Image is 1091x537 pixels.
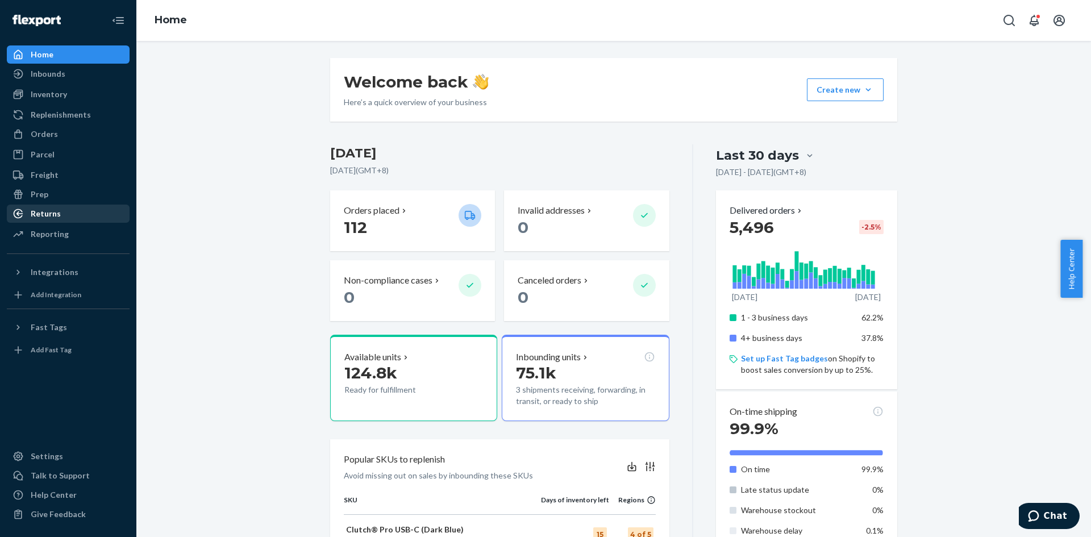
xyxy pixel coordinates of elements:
span: 0 [518,218,528,237]
div: Prep [31,189,48,200]
a: Home [155,14,187,26]
p: On-time shipping [730,405,797,418]
p: On time [741,464,853,475]
p: Canceled orders [518,274,581,287]
p: Inbounding units [516,351,581,364]
button: Open notifications [1023,9,1046,32]
div: Fast Tags [31,322,67,333]
p: 1 - 3 business days [741,312,853,323]
a: Home [7,45,130,64]
span: 99.9% [861,464,884,474]
span: 0 [518,288,528,307]
span: 62.2% [861,313,884,322]
a: Orders [7,125,130,143]
p: Ready for fulfillment [344,384,449,396]
a: Freight [7,166,130,184]
a: Parcel [7,145,130,164]
p: [DATE] ( GMT+8 ) [330,165,669,176]
a: Returns [7,205,130,223]
div: Add Integration [31,290,81,299]
div: Regions [609,495,656,505]
button: Help Center [1060,240,1082,298]
p: Warehouse stockout [741,505,853,516]
div: Reporting [31,228,69,240]
button: Inbounding units75.1k3 shipments receiving, forwarding, in transit, or ready to ship [502,335,669,421]
p: Non-compliance cases [344,274,432,287]
a: Set up Fast Tag badges [741,353,828,363]
div: Home [31,49,53,60]
div: Replenishments [31,109,91,120]
button: Close Navigation [107,9,130,32]
div: -2.5 % [859,220,884,234]
a: Replenishments [7,106,130,124]
button: Non-compliance cases 0 [330,260,495,321]
button: Canceled orders 0 [504,260,669,321]
div: Freight [31,169,59,181]
div: Give Feedback [31,509,86,520]
img: hand-wave emoji [473,74,489,90]
button: Fast Tags [7,318,130,336]
th: SKU [344,495,541,514]
span: 5,496 [730,218,774,237]
p: Late status update [741,484,853,496]
a: Prep [7,185,130,203]
p: 3 shipments receiving, forwarding, in transit, or ready to ship [516,384,655,407]
p: on Shopify to boost sales conversion by up to 25%. [741,353,884,376]
div: Inventory [31,89,67,100]
p: [DATE] - [DATE] ( GMT+8 ) [716,166,806,178]
div: Talk to Support [31,470,90,481]
a: Add Fast Tag [7,341,130,359]
div: Settings [31,451,63,462]
iframe: Opens a widget where you can chat to one of our agents [1019,503,1080,531]
button: Delivered orders [730,204,804,217]
p: [DATE] [855,292,881,303]
a: Help Center [7,486,130,504]
button: Talk to Support [7,467,130,485]
h3: [DATE] [330,144,669,163]
a: Reporting [7,225,130,243]
p: Avoid missing out on sales by inbounding these SKUs [344,470,533,481]
button: Available units124.8kReady for fulfillment [330,335,497,421]
p: 4+ business days [741,332,853,344]
p: Here’s a quick overview of your business [344,97,489,108]
div: Inbounds [31,68,65,80]
button: Open account menu [1048,9,1071,32]
span: 0% [872,485,884,494]
button: Orders placed 112 [330,190,495,251]
ol: breadcrumbs [145,4,196,37]
th: Days of inventory left [541,495,609,514]
a: Inventory [7,85,130,103]
button: Give Feedback [7,505,130,523]
a: Settings [7,447,130,465]
span: 0 [344,288,355,307]
div: Returns [31,208,61,219]
div: Orders [31,128,58,140]
span: 0.1% [866,526,884,535]
p: Invalid addresses [518,204,585,217]
p: [DATE] [732,292,757,303]
button: Invalid addresses 0 [504,190,669,251]
div: Parcel [31,149,55,160]
p: Popular SKUs to replenish [344,453,445,466]
div: Integrations [31,267,78,278]
span: 112 [344,218,367,237]
a: Add Integration [7,286,130,304]
span: 37.8% [861,333,884,343]
a: Inbounds [7,65,130,83]
span: 124.8k [344,363,397,382]
button: Integrations [7,263,130,281]
span: 0% [872,505,884,515]
h1: Welcome back [344,72,489,92]
p: Clutch® Pro USB-C (Dark Blue) [346,524,539,535]
img: Flexport logo [13,15,61,26]
div: Add Fast Tag [31,345,72,355]
span: 99.9% [730,419,778,438]
div: Help Center [31,489,77,501]
div: Last 30 days [716,147,799,164]
span: 75.1k [516,363,556,382]
button: Create new [807,78,884,101]
p: Available units [344,351,401,364]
